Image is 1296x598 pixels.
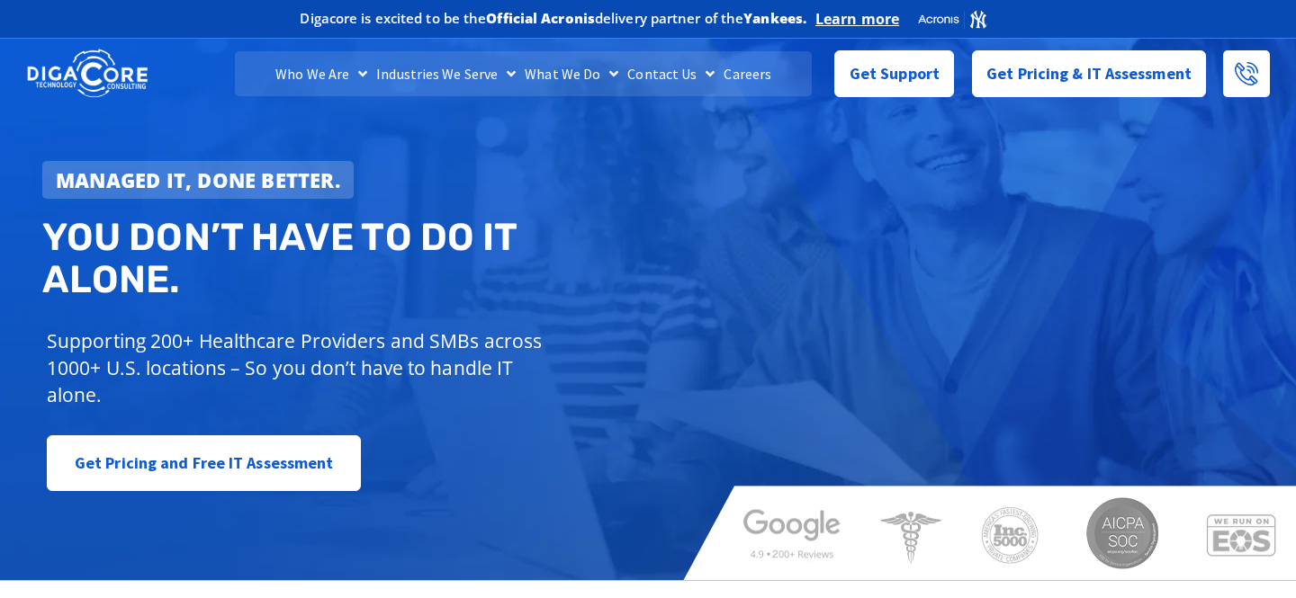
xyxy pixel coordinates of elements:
[486,9,595,27] b: Official Acronis
[42,161,354,199] a: Managed IT, done better.
[743,9,806,27] b: Yankees.
[986,56,1192,92] span: Get Pricing & IT Assessment
[271,51,372,96] a: Who We Are
[47,435,361,491] a: Get Pricing and Free IT Assessment
[719,51,776,96] a: Careers
[917,9,987,30] img: Acronis
[27,48,148,100] img: DigaCore Technology Consulting
[815,10,899,28] a: Learn more
[850,56,940,92] span: Get Support
[56,166,340,193] strong: Managed IT, done better.
[300,12,806,25] h2: Digacore is excited to be the delivery partner of the
[235,51,812,96] nav: Menu
[972,50,1206,97] a: Get Pricing & IT Assessment
[834,50,954,97] a: Get Support
[372,51,520,96] a: Industries We Serve
[47,327,550,408] p: Supporting 200+ Healthcare Providers and SMBs across 1000+ U.S. locations – So you don’t have to ...
[75,445,333,481] span: Get Pricing and Free IT Assessment
[623,51,719,96] a: Contact Us
[520,51,623,96] a: What We Do
[42,217,661,299] h2: You don’t have to do IT alone.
